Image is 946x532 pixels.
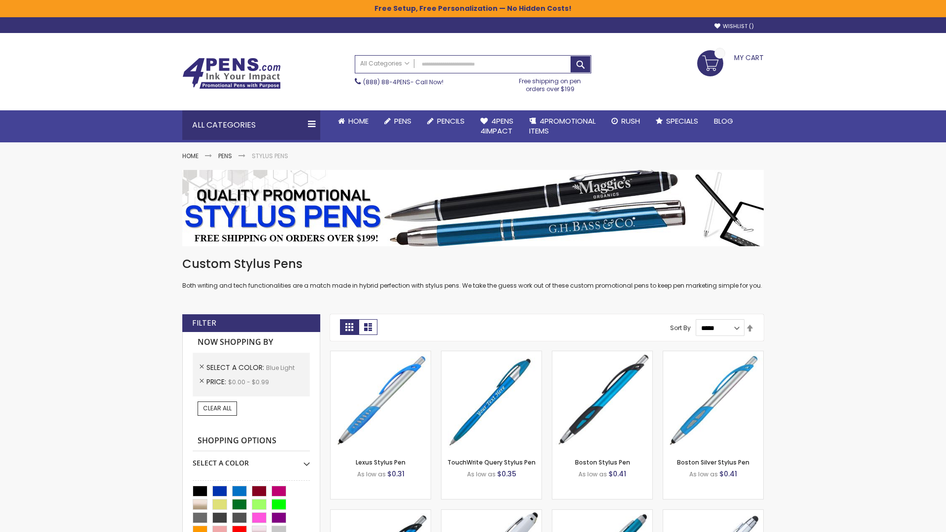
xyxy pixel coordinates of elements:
[552,509,652,518] a: Lory Metallic Stylus Pen-Blue - Light
[206,363,266,372] span: Select A Color
[218,152,232,160] a: Pens
[480,116,513,136] span: 4Pens 4impact
[437,116,465,126] span: Pencils
[182,152,199,160] a: Home
[663,351,763,451] img: Boston Silver Stylus Pen-Blue - Light
[719,469,737,479] span: $0.41
[228,378,269,386] span: $0.00 - $0.99
[376,110,419,132] a: Pens
[677,458,749,466] a: Boston Silver Stylus Pen
[604,110,648,132] a: Rush
[648,110,706,132] a: Specials
[331,351,431,359] a: Lexus Stylus Pen-Blue - Light
[348,116,369,126] span: Home
[473,110,521,142] a: 4Pens4impact
[497,469,516,479] span: $0.35
[330,110,376,132] a: Home
[467,470,496,478] span: As low as
[552,351,652,451] img: Boston Stylus Pen-Blue - Light
[608,469,626,479] span: $0.41
[670,324,691,332] label: Sort By
[714,23,754,30] a: Wishlist
[441,509,541,518] a: Kimberly Logo Stylus Pens-LT-Blue
[387,469,405,479] span: $0.31
[182,58,281,89] img: 4Pens Custom Pens and Promotional Products
[419,110,473,132] a: Pencils
[394,116,411,126] span: Pens
[441,351,541,359] a: TouchWrite Query Stylus Pen-Blue Light
[252,152,288,160] strong: Stylus Pens
[182,256,764,272] h1: Custom Stylus Pens
[441,351,541,451] img: TouchWrite Query Stylus Pen-Blue Light
[447,458,536,466] a: TouchWrite Query Stylus Pen
[521,110,604,142] a: 4PROMOTIONALITEMS
[666,116,698,126] span: Specials
[578,470,607,478] span: As low as
[203,404,232,412] span: Clear All
[331,351,431,451] img: Lexus Stylus Pen-Blue - Light
[509,73,592,93] div: Free shipping on pen orders over $199
[182,256,764,290] div: Both writing and tech functionalities are a match made in hybrid perfection with stylus pens. We ...
[706,110,741,132] a: Blog
[663,351,763,359] a: Boston Silver Stylus Pen-Blue - Light
[193,431,310,452] strong: Shopping Options
[663,509,763,518] a: Silver Cool Grip Stylus Pen-Blue - Light
[356,458,405,466] a: Lexus Stylus Pen
[714,116,733,126] span: Blog
[357,470,386,478] span: As low as
[266,364,295,372] span: Blue Light
[182,170,764,246] img: Stylus Pens
[689,470,718,478] span: As low as
[192,318,216,329] strong: Filter
[360,60,409,67] span: All Categories
[552,351,652,359] a: Boston Stylus Pen-Blue - Light
[363,78,410,86] a: (888) 88-4PENS
[182,110,320,140] div: All Categories
[355,56,414,72] a: All Categories
[621,116,640,126] span: Rush
[193,451,310,468] div: Select A Color
[198,401,237,415] a: Clear All
[331,509,431,518] a: Lexus Metallic Stylus Pen-Blue - Light
[363,78,443,86] span: - Call Now!
[340,319,359,335] strong: Grid
[575,458,630,466] a: Boston Stylus Pen
[529,116,596,136] span: 4PROMOTIONAL ITEMS
[193,332,310,353] strong: Now Shopping by
[206,377,228,387] span: Price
